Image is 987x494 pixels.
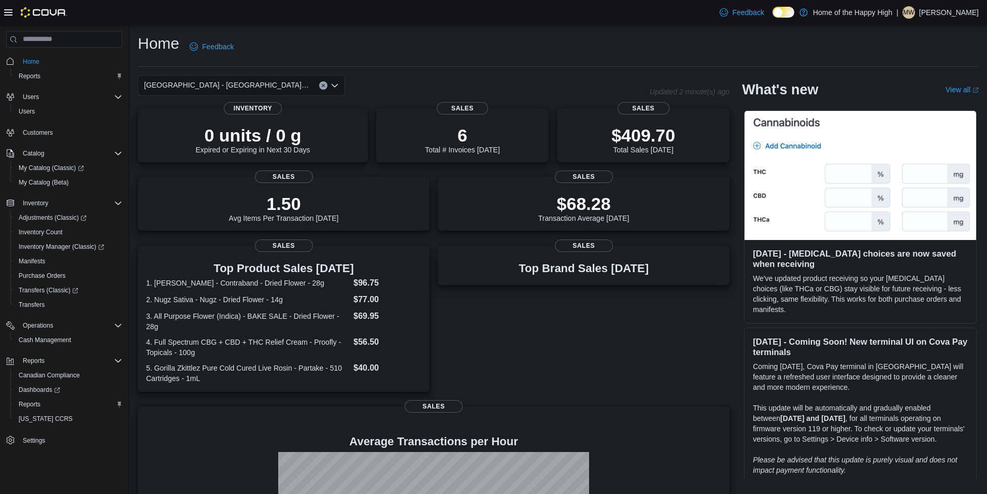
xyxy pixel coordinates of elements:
a: Inventory Manager (Classic) [15,241,108,253]
button: Reports [10,69,126,83]
h3: Top Brand Sales [DATE] [519,262,649,275]
a: Transfers (Classic) [10,283,126,298]
a: Home [19,55,44,68]
h3: Top Product Sales [DATE] [146,262,421,275]
dt: 1. [PERSON_NAME] - Contraband - Dried Flower - 28g [146,278,349,288]
p: This update will be automatically and gradually enabled between , for all terminals operating on ... [753,403,968,444]
span: Adjustments (Classic) [19,214,87,222]
span: Inventory Manager (Classic) [15,241,122,253]
dd: $56.50 [353,336,421,348]
button: Operations [19,319,58,332]
span: Inventory [19,197,122,209]
a: Manifests [15,255,49,267]
button: Open list of options [331,81,339,90]
span: Dashboards [19,386,60,394]
div: Total Sales [DATE] [611,125,675,154]
button: Catalog [2,146,126,161]
button: Purchase Orders [10,269,126,283]
span: My Catalog (Classic) [15,162,122,174]
span: Cash Management [19,336,71,344]
span: Sales [437,102,489,115]
button: Inventory Count [10,225,126,239]
span: Home [19,55,122,68]
a: My Catalog (Beta) [15,176,73,189]
button: Cash Management [10,333,126,347]
svg: External link [972,87,979,93]
p: Coming [DATE], Cova Pay terminal in [GEOGRAPHIC_DATA] will feature a refreshed user interface des... [753,361,968,392]
p: | [896,6,898,19]
div: Matthew Willison [903,6,915,19]
span: Sales [405,400,463,413]
button: Clear input [319,81,327,90]
a: My Catalog (Classic) [10,161,126,175]
button: Operations [2,318,126,333]
button: Manifests [10,254,126,269]
a: Transfers (Classic) [15,284,82,297]
span: Operations [23,321,53,330]
span: Users [23,93,39,101]
dd: $77.00 [353,293,421,306]
div: Expired or Expiring in Next 30 Days [196,125,310,154]
a: Inventory Manager (Classic) [10,239,126,254]
span: [US_STATE] CCRS [19,415,73,423]
a: Dashboards [15,384,64,396]
span: Inventory Count [15,226,122,238]
a: Cash Management [15,334,75,346]
span: Reports [19,400,40,408]
span: Sales [255,171,313,183]
span: Sales [555,171,613,183]
button: Reports [10,397,126,412]
span: Reports [19,72,40,80]
span: Catalog [23,149,44,158]
span: Users [15,105,122,118]
span: Adjustments (Classic) [15,211,122,224]
a: [US_STATE] CCRS [15,413,77,425]
dd: $69.95 [353,310,421,322]
a: My Catalog (Classic) [15,162,88,174]
span: Canadian Compliance [19,371,80,379]
dt: 4. Full Spectrum CBG + CBD + THC Relief Cream - Proofly - Topicals - 100g [146,337,349,358]
button: Home [2,54,126,69]
span: Settings [19,433,122,446]
p: 1.50 [229,193,339,214]
span: Purchase Orders [15,270,122,282]
nav: Complex example [6,50,122,475]
a: Inventory Count [15,226,67,238]
h1: Home [138,33,179,54]
span: Purchase Orders [19,272,66,280]
button: Reports [19,355,49,367]
a: Purchase Orders [15,270,70,282]
span: [GEOGRAPHIC_DATA] - [GEOGRAPHIC_DATA] - Fire & Flower [144,79,309,91]
span: Sales [555,239,613,252]
p: We've updated product receiving so your [MEDICAL_DATA] choices (like THCa or CBG) stay visible fo... [753,273,968,315]
dt: 3. All Purpose Flower (Indica) - BAKE SALE - Dried Flower - 28g [146,311,349,332]
h4: Average Transactions per Hour [146,435,721,448]
button: Inventory [19,197,52,209]
img: Cova [21,7,67,18]
strong: [DATE] and [DATE] [780,414,845,422]
p: $409.70 [611,125,675,146]
span: Reports [15,398,122,411]
input: Dark Mode [773,7,794,18]
a: View allExternal link [946,86,979,94]
a: Feedback [185,36,238,57]
span: Users [19,91,122,103]
p: [PERSON_NAME] [919,6,979,19]
a: Reports [15,70,45,82]
h3: [DATE] - Coming Soon! New terminal UI on Cova Pay terminals [753,336,968,357]
span: Inventory Count [19,228,63,236]
span: My Catalog (Beta) [15,176,122,189]
span: MW [903,6,914,19]
span: Transfers (Classic) [15,284,122,297]
a: Reports [15,398,45,411]
div: Transaction Average [DATE] [538,193,630,222]
button: Catalog [19,147,48,160]
span: Transfers [19,301,45,309]
a: Settings [19,434,49,447]
em: Please be advised that this update is purely visual and does not impact payment functionality. [753,456,957,474]
dd: $96.75 [353,277,421,289]
div: Total # Invoices [DATE] [425,125,499,154]
span: My Catalog (Classic) [19,164,84,172]
div: Avg Items Per Transaction [DATE] [229,193,339,222]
